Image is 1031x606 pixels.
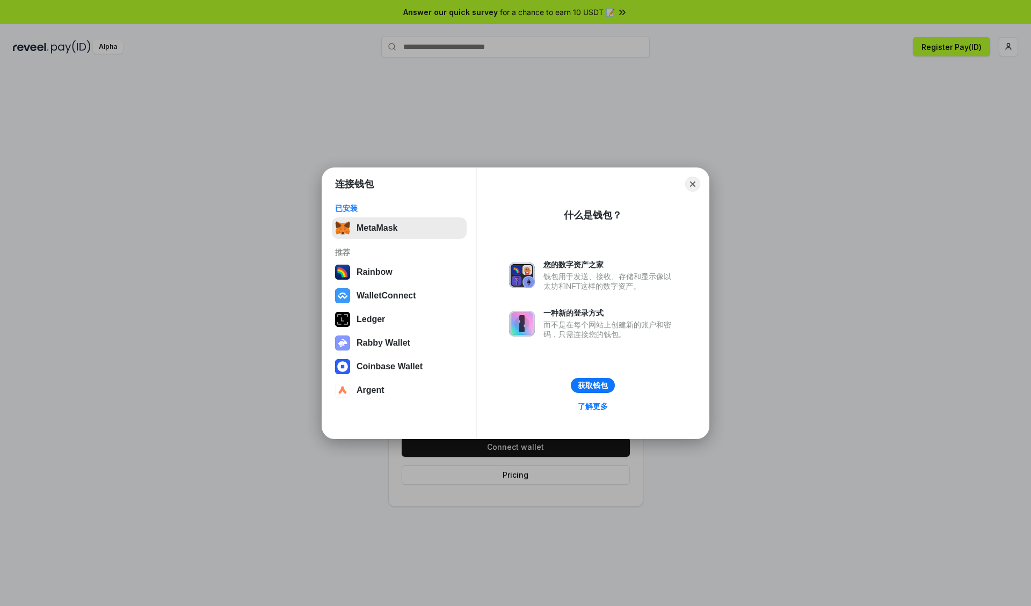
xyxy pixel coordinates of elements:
[509,311,535,337] img: svg+xml,%3Csvg%20xmlns%3D%22http%3A%2F%2Fwww.w3.org%2F2000%2Fsvg%22%20fill%3D%22none%22%20viewBox...
[357,338,410,348] div: Rabby Wallet
[335,383,350,398] img: svg+xml,%3Csvg%20width%3D%2228%22%20height%3D%2228%22%20viewBox%3D%220%200%2028%2028%22%20fill%3D...
[543,260,677,269] div: 您的数字资产之家
[357,362,423,371] div: Coinbase Wallet
[357,385,384,395] div: Argent
[332,309,467,330] button: Ledger
[332,379,467,401] button: Argent
[543,320,677,339] div: 而不是在每个网站上创建新的账户和密码，只需连接您的钱包。
[357,315,385,324] div: Ledger
[578,401,608,411] div: 了解更多
[332,356,467,377] button: Coinbase Wallet
[543,272,677,291] div: 钱包用于发送、接收、存储和显示像以太坊和NFT这样的数字资产。
[335,312,350,327] img: svg+xml,%3Csvg%20xmlns%3D%22http%3A%2F%2Fwww.w3.org%2F2000%2Fsvg%22%20width%3D%2228%22%20height%3...
[685,177,700,192] button: Close
[335,359,350,374] img: svg+xml,%3Csvg%20width%3D%2228%22%20height%3D%2228%22%20viewBox%3D%220%200%2028%2028%22%20fill%3D...
[335,288,350,303] img: svg+xml,%3Csvg%20width%3D%2228%22%20height%3D%2228%22%20viewBox%3D%220%200%2028%2028%22%20fill%3D...
[332,261,467,283] button: Rainbow
[335,203,463,213] div: 已安装
[335,178,374,191] h1: 连接钱包
[335,221,350,236] img: svg+xml,%3Csvg%20fill%3D%22none%22%20height%3D%2233%22%20viewBox%3D%220%200%2035%2033%22%20width%...
[571,378,615,393] button: 获取钱包
[335,265,350,280] img: svg+xml,%3Csvg%20width%3D%22120%22%20height%3D%22120%22%20viewBox%3D%220%200%20120%20120%22%20fil...
[335,335,350,351] img: svg+xml,%3Csvg%20xmlns%3D%22http%3A%2F%2Fwww.w3.org%2F2000%2Fsvg%22%20fill%3D%22none%22%20viewBox...
[564,209,622,222] div: 什么是钱包？
[571,399,614,413] a: 了解更多
[543,308,677,318] div: 一种新的登录方式
[332,285,467,306] button: WalletConnect
[357,267,393,277] div: Rainbow
[509,262,535,288] img: svg+xml,%3Csvg%20xmlns%3D%22http%3A%2F%2Fwww.w3.org%2F2000%2Fsvg%22%20fill%3D%22none%22%20viewBox...
[357,291,416,301] div: WalletConnect
[578,381,608,390] div: 获取钱包
[335,247,463,257] div: 推荐
[332,332,467,354] button: Rabby Wallet
[357,223,397,233] div: MetaMask
[332,217,467,239] button: MetaMask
